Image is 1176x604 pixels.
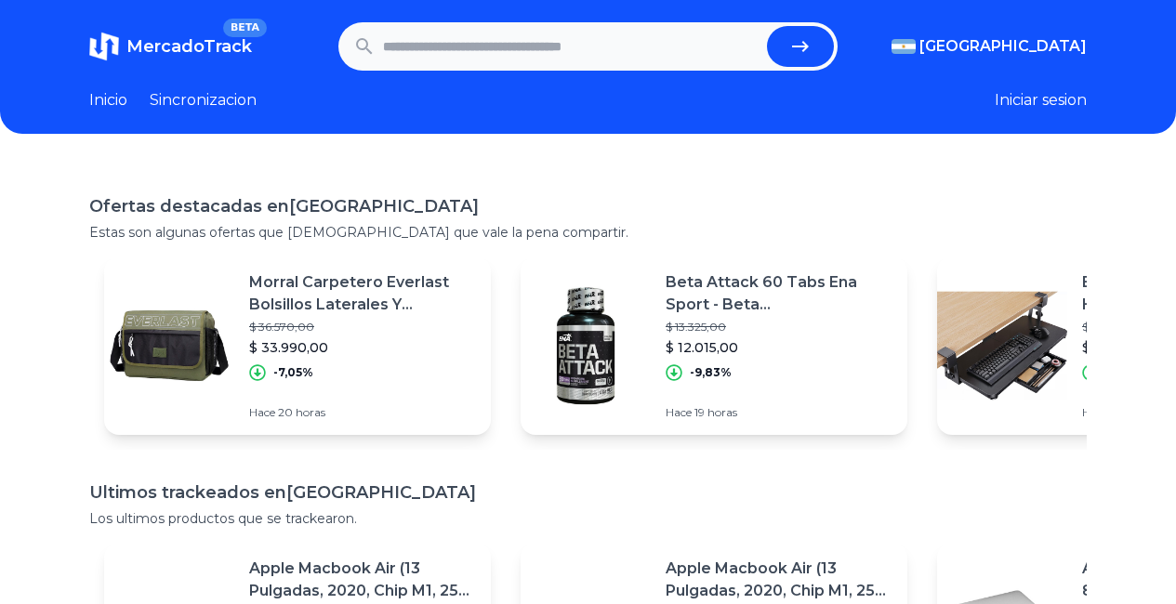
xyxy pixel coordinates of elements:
p: -7,05% [273,365,313,380]
span: BETA [223,19,267,37]
p: Apple Macbook Air (13 Pulgadas, 2020, Chip M1, 256 Gb De Ssd, 8 Gb De Ram) - Plata [666,558,892,602]
p: $ 13.325,00 [666,320,892,335]
img: Featured image [521,281,651,411]
p: Estas son algunas ofertas que [DEMOGRAPHIC_DATA] que vale la pena compartir. [89,223,1087,242]
p: $ 12.015,00 [666,338,892,357]
button: Iniciar sesion [995,89,1087,112]
img: Featured image [104,281,234,411]
img: Featured image [937,281,1067,411]
a: MercadoTrackBETA [89,32,252,61]
img: MercadoTrack [89,32,119,61]
button: [GEOGRAPHIC_DATA] [892,35,1087,58]
p: Hace 19 horas [666,405,892,420]
p: Beta Attack 60 Tabs Ena Sport - Beta [MEDICAL_DATA] Pre Work [666,271,892,316]
p: -9,83% [690,365,732,380]
a: Sincronizacion [150,89,257,112]
p: $ 36.570,00 [249,320,476,335]
p: Apple Macbook Air (13 Pulgadas, 2020, Chip M1, 256 Gb De Ssd, 8 Gb De Ram) - Plata [249,558,476,602]
span: MercadoTrack [126,36,252,57]
span: [GEOGRAPHIC_DATA] [919,35,1087,58]
p: Morral Carpetero Everlast Bolsillos Laterales Y [MEDICAL_DATA] Color Verde [PERSON_NAME] De Hombr... [249,271,476,316]
p: Los ultimos productos que se trackearon. [89,509,1087,528]
h1: Ofertas destacadas en [GEOGRAPHIC_DATA] [89,193,1087,219]
h1: Ultimos trackeados en [GEOGRAPHIC_DATA] [89,479,1087,506]
img: Argentina [892,39,916,54]
a: Inicio [89,89,127,112]
a: Featured imageMorral Carpetero Everlast Bolsillos Laterales Y [MEDICAL_DATA] Color Verde [PERSON_... [104,256,491,435]
p: $ 33.990,00 [249,338,476,357]
a: Featured imageBeta Attack 60 Tabs Ena Sport - Beta [MEDICAL_DATA] Pre Work$ 13.325,00$ 12.015,00-... [521,256,907,435]
p: Hace 20 horas [249,405,476,420]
